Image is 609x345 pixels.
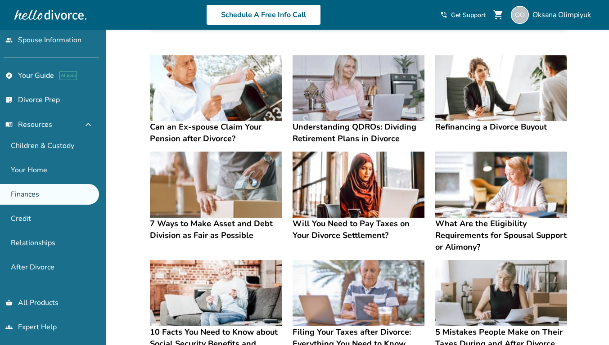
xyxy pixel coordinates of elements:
span: shopping_cart [493,9,504,20]
a: Understanding QDROs: Dividing Retirement Plans in DivorceUnderstanding QDROs: Dividing Retirement... [293,55,424,145]
img: oolimpiyuk@gmail.com [511,6,529,24]
img: Can an Ex-spouse Claim Your Pension after Divorce? [150,55,282,121]
h4: 7 Ways to Make Asset and Debt Division as Fair as Possible [150,218,282,241]
img: Understanding QDROs: Dividing Retirement Plans in Divorce [293,55,424,121]
a: Can an Ex-spouse Claim Your Pension after Divorce?Can an Ex-spouse Claim Your Pension after Divorce? [150,55,282,145]
span: explore [5,72,13,79]
span: list_alt_check [5,96,13,103]
span: Resources [5,120,52,130]
a: Schedule A Free Info Call [206,4,321,25]
a: phone_in_talkGet Support [440,11,486,19]
img: 5 Mistakes People Make on Their Taxes During and After Divorce [435,260,567,326]
span: phone_in_talk [440,11,447,18]
a: Will You Need to Pay Taxes on Your Divorce Settlement?Will You Need to Pay Taxes on Your Divorce ... [293,152,424,241]
span: people [5,36,13,44]
h4: Understanding QDROs: Dividing Retirement Plans in Divorce [293,121,424,144]
a: What Are the Eligibility Requirements for Spousal Support or Alimony?What Are the Eligibility Req... [435,152,567,253]
h4: Will You Need to Pay Taxes on Your Divorce Settlement? [293,218,424,241]
iframe: Chat Widget [564,302,609,345]
img: 10 Facts You Need to Know about Social Security Benefits and Divorce [150,260,282,326]
img: Will You Need to Pay Taxes on Your Divorce Settlement? [293,152,424,218]
a: Refinancing a Divorce BuyoutRefinancing a Divorce Buyout [435,55,567,133]
img: Filing Your Taxes after Divorce: Everything You Need to Know [293,260,424,326]
span: AI beta [59,71,77,80]
span: Oksana Olimpiyuk [532,10,595,20]
img: Refinancing a Divorce Buyout [435,55,567,121]
span: expand_less [83,119,94,130]
h4: Can an Ex-spouse Claim Your Pension after Divorce? [150,121,282,144]
span: shopping_basket [5,299,13,306]
h4: What Are the Eligibility Requirements for Spousal Support or Alimony? [435,218,567,253]
span: Get Support [451,11,486,19]
span: groups [5,323,13,331]
span: menu_book [5,121,13,128]
img: 7 Ways to Make Asset and Debt Division as Fair as Possible [150,152,282,218]
h4: Refinancing a Divorce Buyout [435,121,567,133]
img: What Are the Eligibility Requirements for Spousal Support or Alimony? [435,152,567,218]
a: 7 Ways to Make Asset and Debt Division as Fair as Possible7 Ways to Make Asset and Debt Division ... [150,152,282,241]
